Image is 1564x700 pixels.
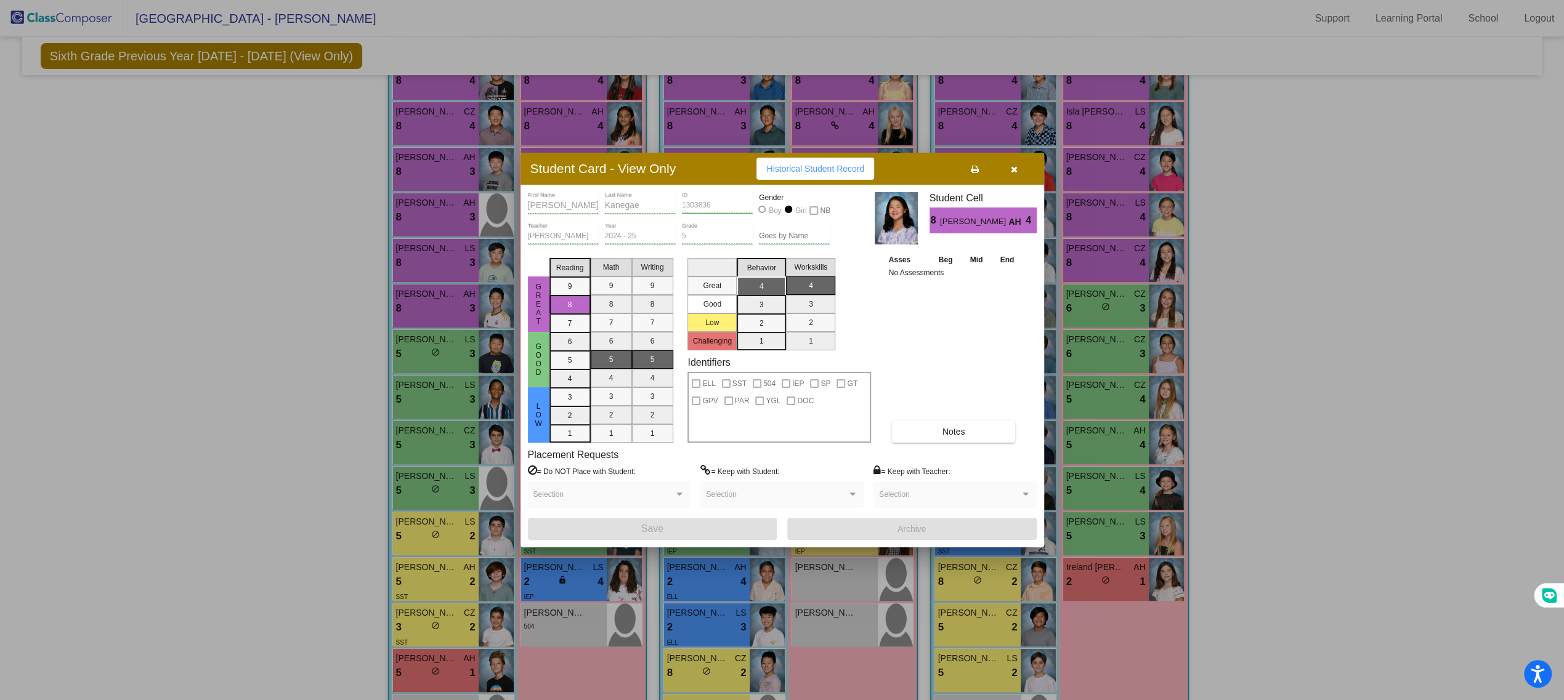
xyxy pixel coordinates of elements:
[1026,213,1036,228] span: 4
[759,232,830,241] input: goes by name
[528,465,636,477] label: = Do NOT Place with Student:
[820,203,830,218] span: NB
[533,342,544,377] span: Good
[820,376,830,391] span: SP
[641,523,663,534] span: Save
[763,376,776,391] span: 504
[991,253,1023,267] th: End
[759,192,830,203] mat-label: Gender
[528,518,777,540] button: Save
[768,205,782,216] div: Boy
[962,253,991,267] th: Mid
[930,253,962,267] th: Beg
[942,427,965,436] span: Notes
[682,232,753,241] input: grade
[702,393,718,408] span: GPV
[886,253,930,267] th: Asses
[930,192,1037,204] h3: Student Cell
[766,164,864,174] span: Historical Student Record
[797,393,814,408] span: DOC
[735,393,750,408] span: PAR
[528,232,599,241] input: teacher
[930,213,940,228] span: 8
[702,376,715,391] span: ELL
[940,215,1008,228] span: [PERSON_NAME]
[766,393,780,408] span: YGL
[1008,215,1026,228] span: AH
[530,161,676,176] h3: Student Card - View Only
[533,283,544,326] span: Great
[795,205,807,216] div: Girl
[682,201,753,210] input: Enter ID
[892,420,1016,443] button: Notes
[847,376,857,391] span: GT
[528,449,619,461] label: Placement Requests
[605,232,676,241] input: year
[533,402,544,428] span: Low
[787,518,1037,540] button: Archive
[897,524,926,534] span: Archive
[732,376,747,391] span: SST
[886,267,1023,279] td: No Assessments
[700,465,779,477] label: = Keep with Student:
[756,158,874,180] button: Historical Student Record
[873,465,950,477] label: = Keep with Teacher:
[687,356,730,368] label: Identifiers
[792,376,804,391] span: IEP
